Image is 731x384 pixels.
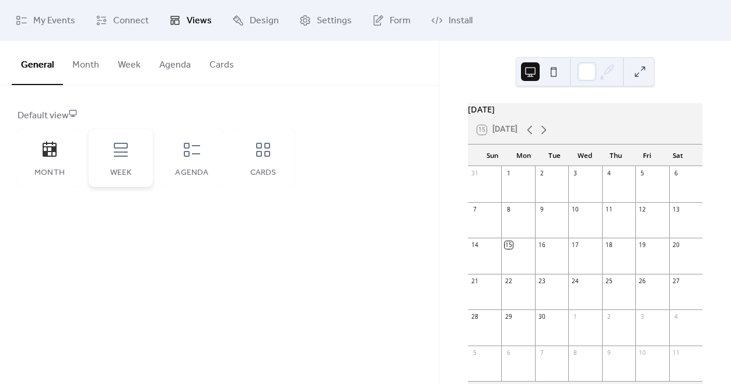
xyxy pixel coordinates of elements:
button: Cards [200,41,243,84]
a: Connect [87,5,158,36]
div: 11 [605,205,613,213]
div: 11 [672,348,680,357]
div: Sun [477,145,508,167]
a: Install [422,5,481,36]
div: Month [29,168,70,178]
div: 17 [572,241,580,249]
button: Agenda [150,41,200,84]
div: 2 [538,170,546,178]
span: Connect [113,14,149,28]
div: 14 [471,241,479,249]
div: Cards [243,168,284,178]
div: [DATE] [468,103,702,116]
div: 27 [672,277,680,285]
div: 1 [572,313,580,321]
div: 1 [505,170,513,178]
div: 9 [605,348,613,357]
a: Settings [291,5,361,36]
div: 6 [672,170,680,178]
div: 31 [471,170,479,178]
div: Fri [631,145,662,167]
div: 20 [672,241,680,249]
span: Views [187,14,212,28]
div: 24 [572,277,580,285]
button: Week [109,41,150,84]
div: 26 [638,277,646,285]
div: Mon [508,145,539,167]
div: 18 [605,241,613,249]
div: 7 [471,205,479,213]
button: General [12,41,63,85]
div: Tue [539,145,570,167]
button: Month [63,41,109,84]
div: Default view [18,109,419,123]
div: 28 [471,313,479,321]
a: Form [363,5,419,36]
a: My Events [7,5,84,36]
div: Thu [600,145,631,167]
div: Agenda [172,168,212,178]
span: Form [390,14,411,28]
div: Wed [569,145,600,167]
div: 15 [505,241,513,249]
span: My Events [33,14,75,28]
div: 6 [505,348,513,357]
div: 7 [538,348,546,357]
span: Install [449,14,473,28]
a: Views [160,5,221,36]
a: Design [223,5,288,36]
div: 19 [638,241,646,249]
div: 3 [638,313,646,321]
div: 25 [605,277,613,285]
div: 2 [605,313,613,321]
div: 9 [538,205,546,213]
span: Design [250,14,279,28]
div: 30 [538,313,546,321]
div: Week [100,168,141,178]
div: 4 [672,313,680,321]
div: 8 [505,205,513,213]
div: 21 [471,277,479,285]
div: 10 [638,348,646,357]
div: 13 [672,205,680,213]
div: 5 [638,170,646,178]
div: 4 [605,170,613,178]
span: Settings [317,14,352,28]
div: 3 [572,170,580,178]
div: 8 [572,348,580,357]
div: 29 [505,313,513,321]
div: 23 [538,277,546,285]
div: 16 [538,241,546,249]
div: 22 [505,277,513,285]
div: Sat [662,145,693,167]
div: 5 [471,348,479,357]
div: 12 [638,205,646,213]
div: 10 [572,205,580,213]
